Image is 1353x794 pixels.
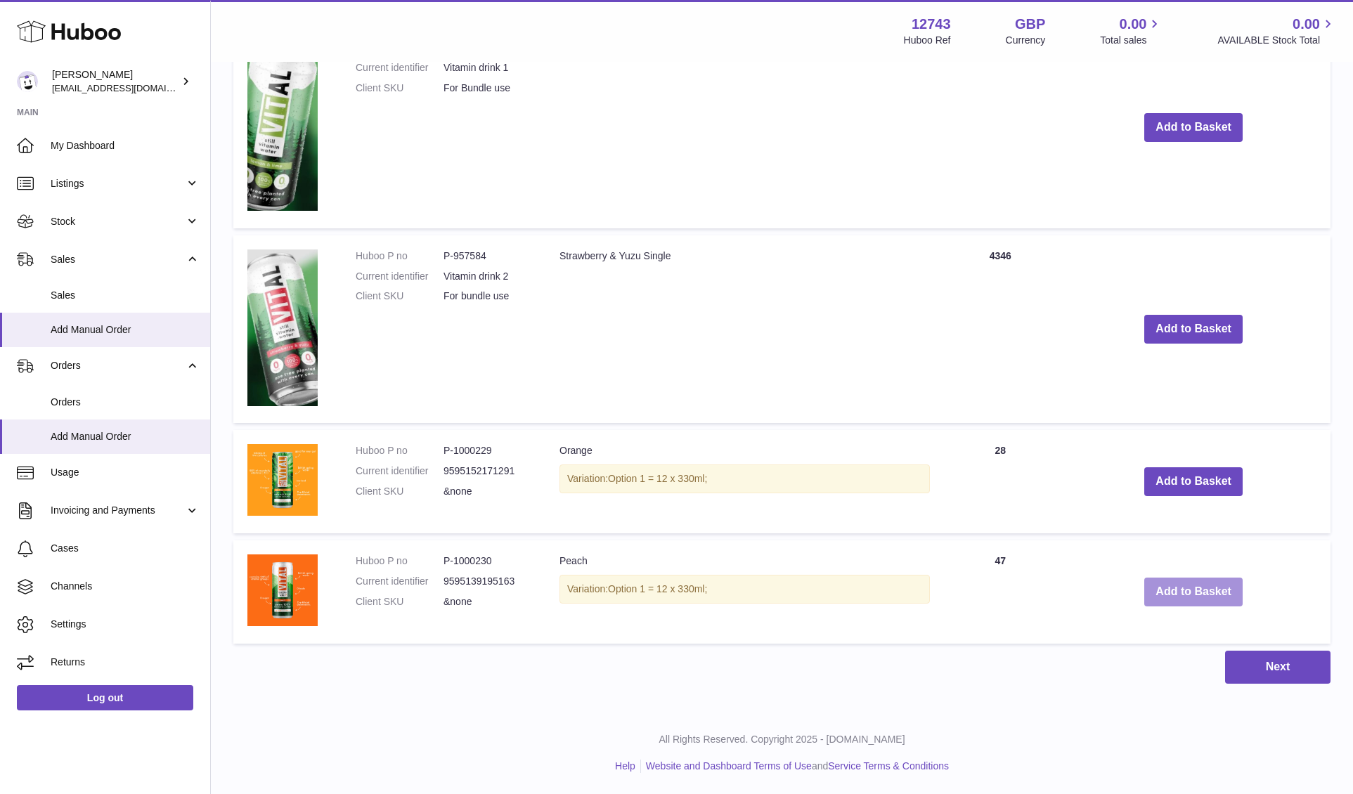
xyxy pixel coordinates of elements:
span: Sales [51,253,185,266]
span: Add Manual Order [51,430,200,443]
img: Orange [247,444,318,516]
span: 0.00 [1120,15,1147,34]
span: Sales [51,289,200,302]
span: Orders [51,396,200,409]
strong: 12743 [912,15,951,34]
dt: Current identifier [356,61,444,74]
span: 0.00 [1293,15,1320,34]
td: Strawberry & Yuzu Single [545,235,944,424]
span: Invoicing and Payments [51,504,185,517]
img: al@vital-drinks.co.uk [17,71,38,92]
img: Strawberry & Yuzu Single [247,249,318,406]
button: Add to Basket [1144,578,1243,606]
dd: Vitamin drink 1 [444,61,531,74]
dd: P-1000229 [444,444,531,457]
a: 0.00 Total sales [1100,15,1163,47]
td: 4346 [944,235,1056,424]
strong: GBP [1015,15,1045,34]
dt: Huboo P no [356,554,444,568]
span: Cases [51,542,200,555]
img: Lemon & Lime Single [247,41,318,210]
div: Variation: [559,575,930,604]
dd: For Bundle use [444,82,531,95]
td: 2592 [944,27,1056,228]
dt: Client SKU [356,595,444,608]
dt: Huboo P no [356,444,444,457]
span: Listings [51,177,185,190]
span: Option 1 = 12 x 330ml; [608,473,707,484]
div: Variation: [559,464,930,493]
dt: Current identifier [356,270,444,283]
div: Currency [1006,34,1046,47]
span: Settings [51,618,200,631]
dd: For bundle use [444,289,531,303]
dd: Vitamin drink 2 [444,270,531,283]
li: and [641,760,949,773]
span: [EMAIL_ADDRESS][DOMAIN_NAME] [52,82,207,93]
dd: &none [444,595,531,608]
img: Peach [247,554,318,626]
button: Next [1225,651,1331,684]
dt: Current identifier [356,575,444,588]
div: [PERSON_NAME] [52,68,179,95]
span: Channels [51,580,200,593]
button: Add to Basket [1144,467,1243,496]
span: Total sales [1100,34,1163,47]
dd: P-957584 [444,249,531,263]
a: Log out [17,685,193,710]
td: Peach [545,540,944,644]
span: Add Manual Order [51,323,200,337]
dd: 9595152171291 [444,464,531,478]
div: Huboo Ref [904,34,951,47]
td: Orange [545,430,944,533]
dd: &none [444,485,531,498]
span: Usage [51,466,200,479]
button: Add to Basket [1144,113,1243,142]
p: All Rights Reserved. Copyright 2025 - [DOMAIN_NAME] [222,733,1342,746]
dt: Client SKU [356,289,444,303]
span: Option 1 = 12 x 330ml; [608,583,707,594]
dt: Client SKU [356,485,444,498]
dt: Current identifier [356,464,444,478]
dt: Huboo P no [356,249,444,263]
td: 47 [944,540,1056,644]
a: Website and Dashboard Terms of Use [646,760,812,772]
td: 28 [944,430,1056,533]
span: Stock [51,215,185,228]
dd: 9595139195163 [444,575,531,588]
dt: Client SKU [356,82,444,95]
dd: P-1000230 [444,554,531,568]
button: Add to Basket [1144,315,1243,344]
td: Lemon & Lime Single [545,27,944,228]
span: My Dashboard [51,139,200,152]
a: Service Terms & Conditions [828,760,949,772]
span: AVAILABLE Stock Total [1217,34,1336,47]
span: Returns [51,656,200,669]
a: Help [615,760,635,772]
span: Orders [51,359,185,372]
a: 0.00 AVAILABLE Stock Total [1217,15,1336,47]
